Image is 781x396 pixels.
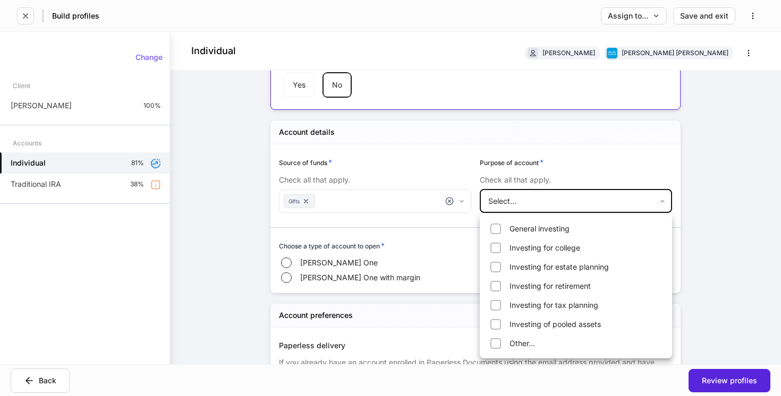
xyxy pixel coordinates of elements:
[482,278,670,295] li: Investing for retirement
[482,297,670,314] li: Investing for tax planning
[482,239,670,256] li: Investing for college
[482,316,670,333] li: Investing of pooled assets
[482,220,670,237] li: General investing
[482,335,670,352] li: Other...
[482,259,670,276] li: Investing for estate planning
